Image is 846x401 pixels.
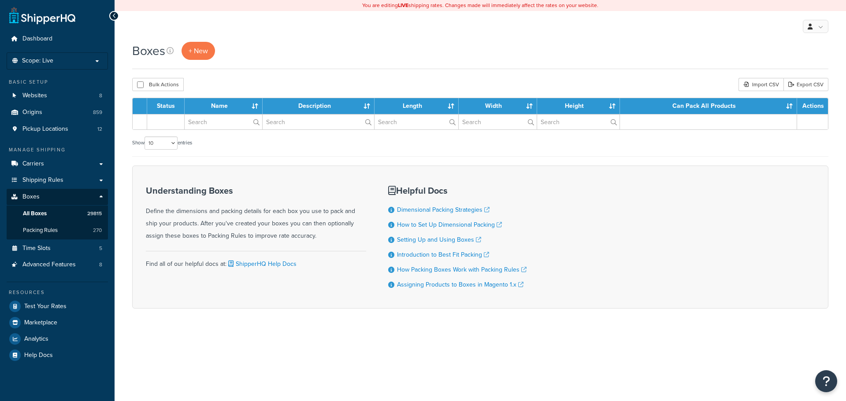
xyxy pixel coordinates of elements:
[22,125,68,133] span: Pickup Locations
[22,261,76,269] span: Advanced Features
[7,31,108,47] a: Dashboard
[783,78,828,91] a: Export CSV
[23,227,58,234] span: Packing Rules
[397,235,481,244] a: Setting Up and Using Boxes
[22,92,47,99] span: Websites
[147,98,185,114] th: Status
[97,125,102,133] span: 12
[24,335,48,343] span: Analytics
[263,98,375,114] th: Description
[398,1,408,9] b: LIVE
[22,245,51,252] span: Time Slots
[7,257,108,273] a: Advanced Features 8
[7,206,108,222] li: All Boxes
[7,172,108,188] a: Shipping Rules
[7,222,108,239] li: Packing Rules
[132,136,192,150] label: Show entries
[738,78,783,91] div: Import CSV
[537,98,620,114] th: Height
[22,160,44,168] span: Carriers
[145,136,178,150] select: Showentries
[7,315,108,331] a: Marketplace
[87,210,102,217] span: 29815
[7,78,108,86] div: Basic Setup
[24,319,57,327] span: Marketplace
[397,220,502,229] a: How to Set Up Dimensional Packing
[620,98,797,114] th: Can Pack All Products
[7,257,108,273] li: Advanced Features
[7,121,108,137] li: Pickup Locations
[7,189,108,239] li: Boxes
[132,78,184,91] button: Bulk Actions
[146,251,366,270] div: Find all of our helpful docs at:
[7,240,108,257] li: Time Slots
[7,156,108,172] a: Carriers
[22,57,53,65] span: Scope: Live
[132,42,165,59] h1: Boxes
[7,347,108,363] a: Help Docs
[7,146,108,154] div: Manage Shipping
[93,109,102,116] span: 859
[24,303,67,310] span: Test Your Rates
[7,121,108,137] a: Pickup Locations 12
[797,98,828,114] th: Actions
[7,298,108,314] a: Test Your Rates
[185,114,262,129] input: Search
[99,245,102,252] span: 5
[24,352,53,359] span: Help Docs
[7,189,108,205] a: Boxes
[9,7,75,24] a: ShipperHQ Home
[7,88,108,104] li: Websites
[99,92,102,99] span: 8
[7,104,108,121] li: Origins
[189,46,208,56] span: + New
[397,280,523,289] a: Assigning Products to Boxes in Magento 1.x
[388,186,527,195] h3: Helpful Docs
[397,250,489,259] a: Introduction to Best Fit Packing
[459,114,536,129] input: Search
[22,193,40,201] span: Boxes
[226,259,297,269] a: ShipperHQ Help Docs
[22,177,63,184] span: Shipping Rules
[99,261,102,269] span: 8
[7,222,108,239] a: Packing Rules 270
[397,205,490,214] a: Dimensional Packing Strategies
[459,98,537,114] th: Width
[815,370,837,392] button: Open Resource Center
[146,186,366,242] div: Define the dimensions and packing details for each box you use to pack and ship your products. Af...
[375,114,458,129] input: Search
[7,88,108,104] a: Websites 8
[263,114,374,129] input: Search
[7,104,108,121] a: Origins 859
[7,289,108,296] div: Resources
[537,114,620,129] input: Search
[185,98,263,114] th: Name
[397,265,527,274] a: How Packing Boxes Work with Packing Rules
[7,240,108,257] a: Time Slots 5
[23,210,47,217] span: All Boxes
[22,35,52,43] span: Dashboard
[7,206,108,222] a: All Boxes 29815
[7,331,108,347] a: Analytics
[93,227,102,234] span: 270
[375,98,459,114] th: Length
[22,109,42,116] span: Origins
[182,42,215,60] a: + New
[146,186,366,195] h3: Understanding Boxes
